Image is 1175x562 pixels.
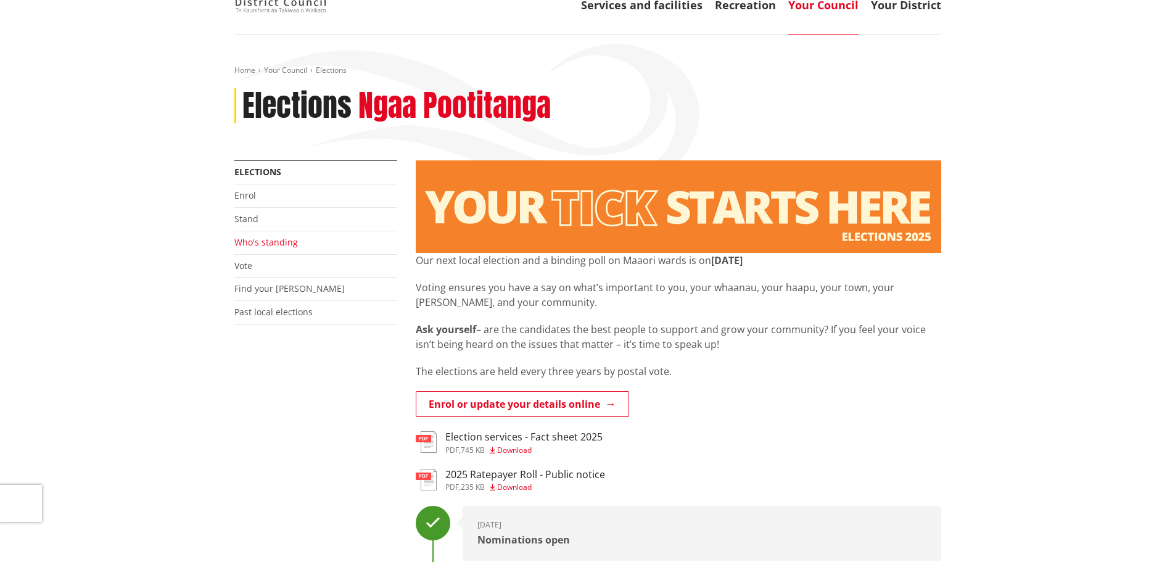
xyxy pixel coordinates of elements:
[416,323,476,336] strong: Ask yourself
[416,322,941,352] p: – are the candidates the best people to support and grow your community? If you feel your voice i...
[234,189,256,201] a: Enrol
[445,482,459,492] span: pdf
[445,445,459,455] span: pdf
[445,484,605,491] div: ,
[497,482,532,492] span: Download
[497,445,532,455] span: Download
[358,88,551,124] h2: Ngaa Pootitanga
[416,160,941,253] img: Elections - Website banner
[445,431,603,443] h3: Election services - Fact sheet 2025
[477,521,926,529] div: [DATE]
[234,166,281,178] a: Elections
[461,445,485,455] span: 745 KB
[416,431,603,453] a: Election services - Fact sheet 2025 pdf,745 KB Download
[461,482,485,492] span: 235 KB
[711,254,743,267] strong: [DATE]
[416,431,437,453] img: document-pdf.svg
[416,469,605,491] a: 2025 Ratepayer Roll - Public notice pdf,235 KB Download
[416,364,941,379] p: The elections are held every three years by postal vote.
[445,469,605,481] h3: 2025 Ratepayer Roll - Public notice
[416,280,941,310] p: Voting ensures you have a say on what’s important to you, your whaanau, your haapu, your town, yo...
[234,283,345,294] a: Find your [PERSON_NAME]
[416,506,450,540] div: Done
[416,391,629,417] a: Enrol or update your details online
[242,88,352,124] h1: Elections
[477,535,926,546] div: Nominations open
[416,469,437,490] img: document-pdf.svg
[264,65,307,75] a: Your Council
[234,306,313,318] a: Past local elections
[234,260,252,271] a: Vote
[234,65,941,76] nav: breadcrumb
[234,236,298,248] a: Who's standing
[234,213,258,225] a: Stand
[416,253,941,268] p: Our next local election and a binding poll on Maaori wards is on
[234,65,255,75] a: Home
[1118,510,1163,555] iframe: Messenger Launcher
[316,65,347,75] span: Elections
[445,447,603,454] div: ,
